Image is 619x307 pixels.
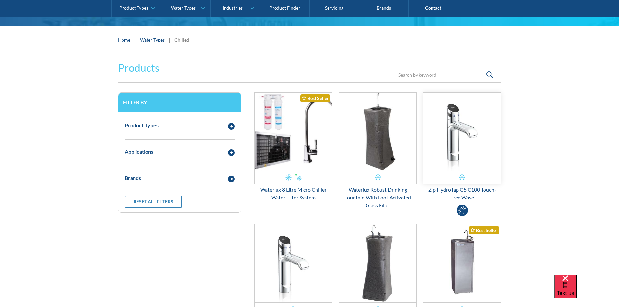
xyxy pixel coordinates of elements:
img: Waterlux Robust Drinking Fountain With Foot Activated Glass Filler [339,93,417,171]
div: Waterlux 8 Litre Micro Chiller Water Filter System [254,186,332,201]
img: Waterlux 8 Litre Micro Chiller Water Filter System [255,93,332,171]
div: Product Types [119,5,148,11]
h2: Products [118,60,160,76]
a: Waterlux 8 Litre Micro Chiller Water Filter SystemBest SellerWaterlux 8 Litre Micro Chiller Water... [254,92,332,201]
div: | [134,36,137,44]
div: Best Seller [469,226,499,234]
h3: Filter by [123,99,236,105]
img: Enware Bubbler Stainless Steel Drinking Fountain [423,224,501,302]
a: Home [118,36,130,43]
input: Search by keyword [394,68,498,82]
div: Best Seller [300,94,330,102]
a: Water Types [140,36,165,43]
div: Industries [223,5,243,11]
img: Zip HydroTap G5 C40 Classic Touch-Free Wave [255,224,332,302]
div: Brands [125,174,141,182]
img: Zip HydroTap G5 C100 Touch-Free Wave [423,93,501,171]
a: Reset all filters [125,196,182,208]
div: Product Types [125,122,159,129]
a: Zip HydroTap G5 C100 Touch-Free WaveZip HydroTap G5 C100 Touch-Free Wave [423,92,501,201]
div: Chilled [174,36,189,43]
img: Waterlux Robust Drinking Fountain [339,224,417,302]
div: Water Types [171,5,196,11]
div: Waterlux Robust Drinking Fountain With Foot Activated Glass Filler [339,186,417,209]
div: | [168,36,171,44]
a: Waterlux Robust Drinking Fountain With Foot Activated Glass FillerWaterlux Robust Drinking Founta... [339,92,417,209]
iframe: podium webchat widget bubble [554,275,619,307]
div: Applications [125,148,153,156]
div: Zip HydroTap G5 C100 Touch-Free Wave [423,186,501,201]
